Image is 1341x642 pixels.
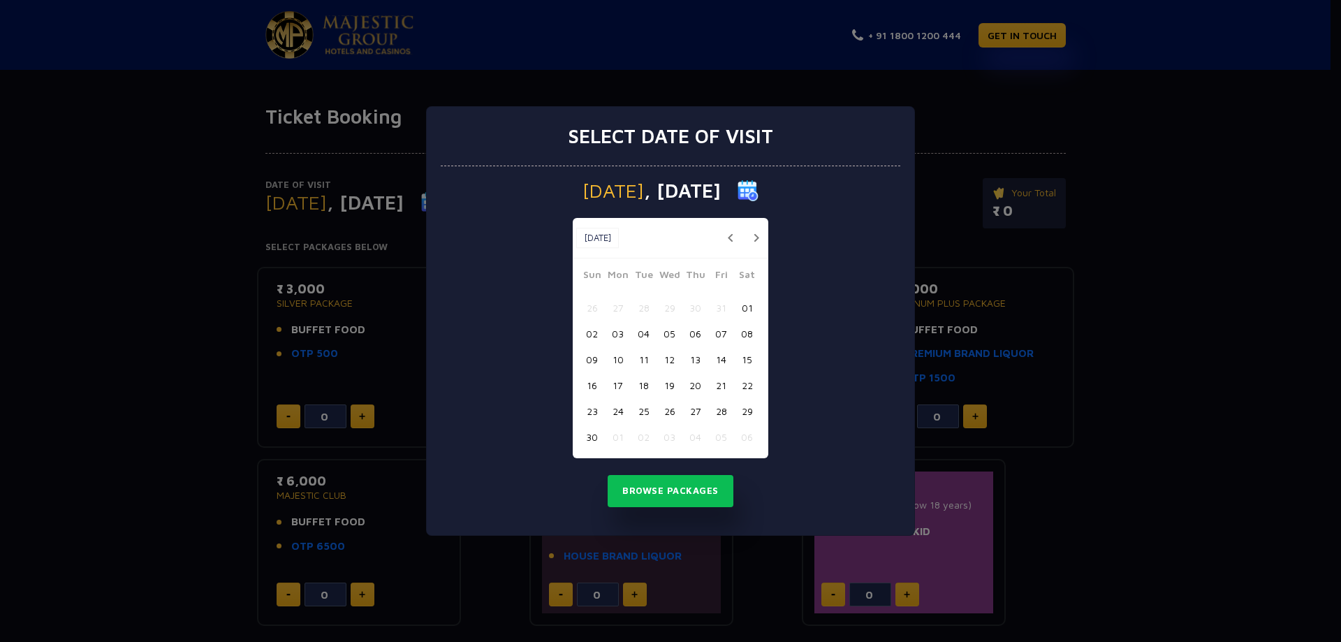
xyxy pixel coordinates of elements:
button: 26 [579,295,605,321]
button: 28 [708,398,734,424]
button: 03 [605,321,631,346]
button: 29 [734,398,760,424]
span: Thu [682,267,708,286]
span: Wed [657,267,682,286]
button: 24 [605,398,631,424]
button: 11 [631,346,657,372]
button: 27 [605,295,631,321]
button: 22 [734,372,760,398]
button: 27 [682,398,708,424]
button: 30 [579,424,605,450]
button: 13 [682,346,708,372]
span: [DATE] [582,181,644,200]
button: 25 [631,398,657,424]
button: 04 [682,424,708,450]
button: 07 [708,321,734,346]
button: 05 [657,321,682,346]
button: 10 [605,346,631,372]
h3: Select date of visit [568,124,773,148]
button: 26 [657,398,682,424]
button: 01 [605,424,631,450]
span: Tue [631,267,657,286]
button: 23 [579,398,605,424]
button: 21 [708,372,734,398]
button: 03 [657,424,682,450]
button: 31 [708,295,734,321]
button: 16 [579,372,605,398]
button: 20 [682,372,708,398]
button: 29 [657,295,682,321]
button: 15 [734,346,760,372]
span: Sat [734,267,760,286]
button: 01 [734,295,760,321]
button: Browse Packages [608,475,733,507]
button: 02 [579,321,605,346]
button: 05 [708,424,734,450]
button: 19 [657,372,682,398]
span: Sun [579,267,605,286]
button: 09 [579,346,605,372]
span: , [DATE] [644,181,721,200]
button: 06 [734,424,760,450]
img: calender icon [738,180,759,201]
button: [DATE] [576,228,619,249]
button: 17 [605,372,631,398]
button: 04 [631,321,657,346]
button: 02 [631,424,657,450]
button: 14 [708,346,734,372]
span: Fri [708,267,734,286]
button: 30 [682,295,708,321]
button: 06 [682,321,708,346]
button: 08 [734,321,760,346]
button: 28 [631,295,657,321]
span: Mon [605,267,631,286]
button: 18 [631,372,657,398]
button: 12 [657,346,682,372]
